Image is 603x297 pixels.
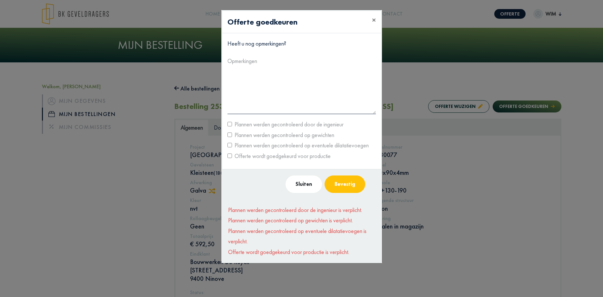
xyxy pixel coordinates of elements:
[286,175,322,193] button: Sluiten
[232,119,344,130] label: Plannen werden gecontroleerd door de ingenieur
[232,151,331,161] label: Offerte wordt goedgekeurd voor productie
[222,199,381,263] div: Plannen werden gecontroleerd door de ingenieur is verplicht. Plannen werden gecontroleerd op gewi...
[227,38,376,49] p: Heeft u nog opmerkingen?
[372,15,376,25] span: ×
[232,130,334,140] label: Plannen werden gecontroleerd op gewichten
[232,140,369,151] label: Plannen werden gecontroleerd op eventuele dilatatievoegen
[227,16,297,28] h4: Offerte goedkeuren
[325,175,365,193] button: Bevestig
[227,56,257,66] label: Opmerkingen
